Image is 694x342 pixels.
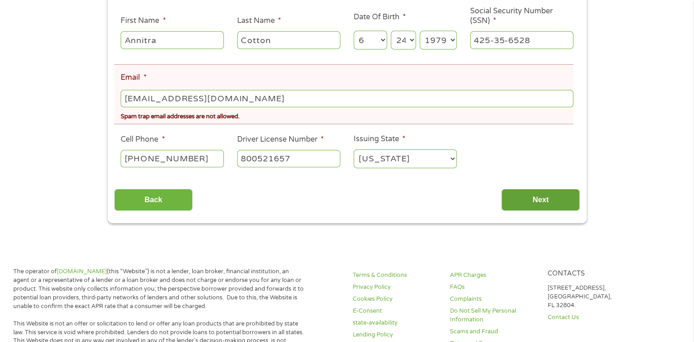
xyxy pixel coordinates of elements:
input: (541) 754-3010 [121,150,224,167]
input: Next [501,189,580,211]
input: 078-05-1120 [470,31,573,49]
label: Cell Phone [121,135,165,144]
input: Back [114,189,193,211]
a: state-availability [353,319,439,327]
a: Do Not Sell My Personal Information [450,307,536,324]
div: Spam trap email addresses are not allowed. [121,109,573,121]
label: Driver License Number [237,135,324,144]
p: The operator of (this “Website”) is not a lender, loan broker, financial institution, an agent or... [13,267,306,310]
label: Issuing State [354,134,405,144]
label: Email [121,73,146,83]
input: john@gmail.com [121,90,573,107]
a: [DOMAIN_NAME] [57,268,107,275]
label: Social Security Number (SSN) [470,6,573,26]
label: First Name [121,16,166,26]
a: Complaints [450,295,536,303]
a: Scams and Fraud [450,327,536,336]
label: Last Name [237,16,281,26]
a: APR Charges [450,271,536,280]
a: Privacy Policy [353,283,439,292]
a: FAQs [450,283,536,292]
a: Lending Policy [353,331,439,339]
a: Contact Us [548,313,634,322]
input: Smith [237,31,340,49]
a: Cookies Policy [353,295,439,303]
p: [STREET_ADDRESS], [GEOGRAPHIC_DATA], FL 32804. [548,284,634,310]
a: Terms & Conditions [353,271,439,280]
h4: Contacts [548,270,634,278]
input: John [121,31,224,49]
a: E-Consent [353,307,439,315]
label: Date Of Birth [354,12,406,22]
